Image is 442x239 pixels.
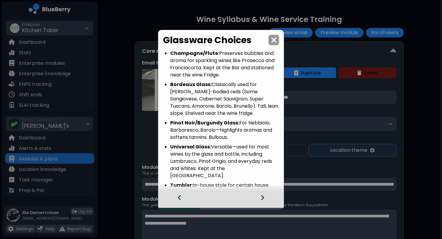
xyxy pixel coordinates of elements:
strong: Universal Glass: [170,143,211,150]
strong: Bordeaux Glass: [170,81,212,88]
li: Versatile—used for most wines by the glass and bottle, including Lambrusco, Pinot Grigio, and eve... [170,143,279,179]
strong: Tumbler: [170,182,193,189]
img: close icon [271,36,277,44]
li: For Nebbiolo, Barbaresco, Barolo—highlights aromas and softens tannins. Bulbous. [170,119,279,141]
li: Classically used for [PERSON_NAME]-bodied reds (Some Sangiovese, Cabernet Sauvignon, Super Tuscan... [170,81,279,117]
strong: Champagne/Flute: [170,50,219,57]
h2: Glassware Choices [163,35,279,46]
strong: Pinot Noir/Burgundy Glass: [170,119,239,126]
li: In-house style for certain house wines, reflecting Italian tradition and how [PERSON_NAME] enjoye... [170,182,279,203]
li: Preserves bubbles and aroma for sparkling wines like Prosecco and Franciacorta. Kept at the Bar a... [170,50,279,79]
